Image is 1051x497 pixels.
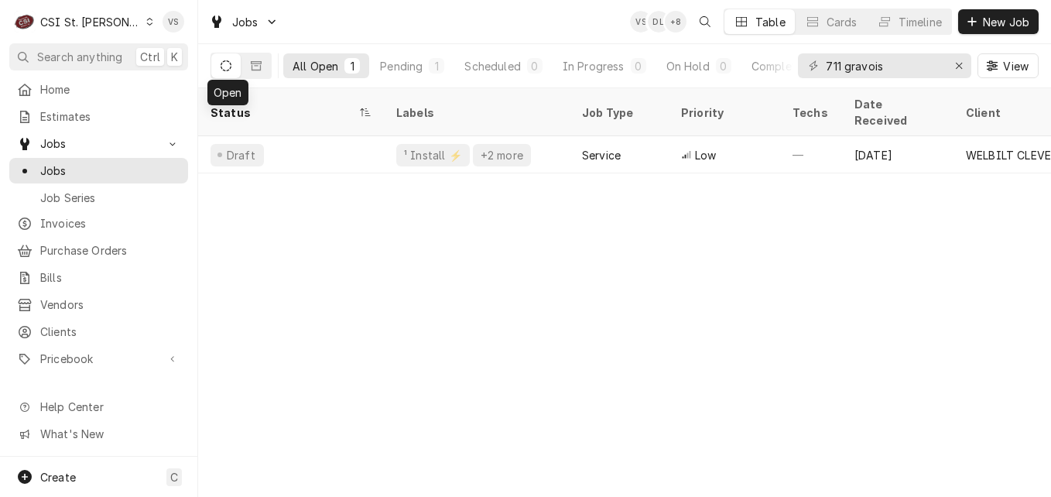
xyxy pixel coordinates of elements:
div: Completed [751,58,810,74]
div: David Lindsey's Avatar [648,11,669,33]
a: Go to Jobs [9,131,188,156]
a: Estimates [9,104,188,129]
div: Status [211,105,356,121]
div: All Open [293,58,338,74]
a: Bills [9,265,188,290]
a: Go to Jobs [203,9,285,35]
div: CSI St. [PERSON_NAME] [40,14,141,30]
div: ¹ Install ⚡️ [402,147,464,163]
div: Labels [396,105,557,121]
a: Go to What's New [9,421,188,447]
span: Jobs [40,135,157,152]
span: What's New [40,426,179,442]
div: Vicky Stuesse's Avatar [630,11,652,33]
div: Priority [681,105,765,121]
input: Keyword search [826,53,942,78]
a: Vendors [9,292,188,317]
a: Go to Pricebook [9,346,188,372]
div: +2 more [479,147,525,163]
span: Jobs [232,14,258,30]
button: Open search [693,9,717,34]
span: Help Center [40,399,179,415]
span: Bills [40,269,180,286]
a: Job Series [9,185,188,211]
div: Date Received [854,96,938,129]
span: Invoices [40,215,180,231]
span: Create [40,471,76,484]
div: Draft [224,147,258,163]
button: View [977,53,1039,78]
div: In Progress [563,58,625,74]
span: Clients [40,324,180,340]
span: Home [40,81,180,98]
span: Jobs [40,163,180,179]
span: View [1000,58,1032,74]
div: Vicky Stuesse's Avatar [163,11,184,33]
button: New Job [958,9,1039,34]
div: Pending [380,58,423,74]
span: Vendors [40,296,180,313]
div: 0 [719,58,728,74]
div: Job Type [582,105,656,121]
div: Techs [793,105,830,121]
div: Service [582,147,621,163]
span: Estimates [40,108,180,125]
div: Cards [827,14,858,30]
div: 0 [634,58,643,74]
span: Job Series [40,190,180,206]
a: Clients [9,319,188,344]
div: Scheduled [464,58,520,74]
a: Go to Help Center [9,394,188,420]
div: CSI St. Louis's Avatar [14,11,36,33]
div: C [14,11,36,33]
button: Search anythingCtrlK [9,43,188,70]
div: [DATE] [842,136,953,173]
span: New Job [980,14,1032,30]
div: Timeline [899,14,942,30]
span: Low [695,147,716,163]
a: Home [9,77,188,102]
div: Table [755,14,786,30]
div: + 8 [665,11,686,33]
div: VS [630,11,652,33]
div: DL [648,11,669,33]
span: Search anything [37,49,122,65]
span: K [171,49,178,65]
button: Erase input [947,53,971,78]
a: Invoices [9,211,188,236]
span: Purchase Orders [40,242,180,259]
div: VS [163,11,184,33]
a: Purchase Orders [9,238,188,263]
span: Pricebook [40,351,157,367]
div: 1 [432,58,441,74]
div: Open [207,80,248,105]
div: 0 [530,58,539,74]
a: Jobs [9,158,188,183]
span: Ctrl [140,49,160,65]
div: — [780,136,842,173]
div: 1 [347,58,357,74]
div: On Hold [666,58,710,74]
span: C [170,469,178,485]
div: 's Avatar [665,11,686,33]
